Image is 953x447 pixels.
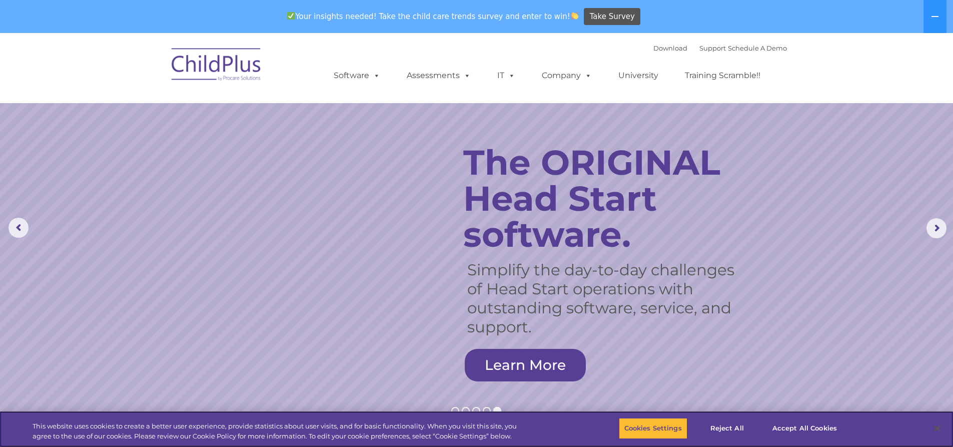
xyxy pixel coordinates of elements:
[487,66,525,86] a: IT
[139,107,182,115] span: Phone number
[696,418,758,439] button: Reject All
[619,418,687,439] button: Cookies Settings
[571,12,578,20] img: 👏
[397,66,481,86] a: Assessments
[283,7,583,26] span: Your insights needed! Take the child care trends survey and enter to win!
[324,66,390,86] a: Software
[926,417,948,439] button: Close
[653,44,687,52] a: Download
[767,418,842,439] button: Accept All Cookies
[287,12,295,20] img: ✅
[675,66,770,86] a: Training Scramble!!
[465,349,586,381] a: Learn More
[608,66,668,86] a: University
[139,66,170,74] span: Last name
[467,260,746,336] rs-layer: Simplify the day-to-day challenges of Head Start operations with outstanding software, service, a...
[584,8,640,26] a: Take Survey
[653,44,787,52] font: |
[167,41,267,91] img: ChildPlus by Procare Solutions
[728,44,787,52] a: Schedule A Demo
[699,44,726,52] a: Support
[33,421,524,441] div: This website uses cookies to create a better user experience, provide statistics about user visit...
[532,66,602,86] a: Company
[463,144,761,252] rs-layer: The ORIGINAL Head Start software.
[590,8,635,26] span: Take Survey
